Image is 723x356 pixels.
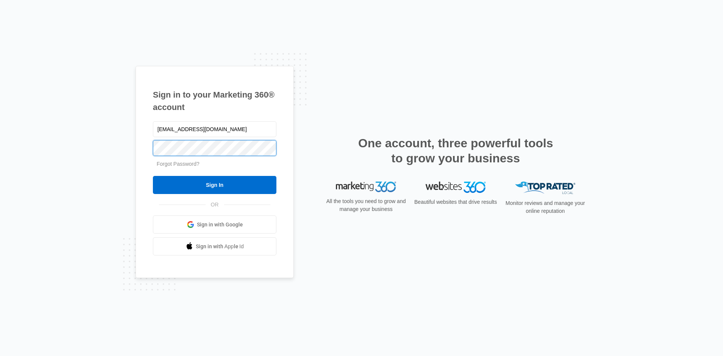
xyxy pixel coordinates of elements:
h1: Sign in to your Marketing 360® account [153,89,276,113]
img: Top Rated Local [515,182,575,194]
h2: One account, three powerful tools to grow your business [356,136,555,166]
p: All the tools you need to grow and manage your business [324,197,408,213]
a: Sign in with Google [153,215,276,234]
p: Monitor reviews and manage your online reputation [503,199,587,215]
p: Beautiful websites that drive results [413,198,498,206]
span: Sign in with Apple Id [196,243,244,251]
input: Sign In [153,176,276,194]
a: Sign in with Apple Id [153,237,276,255]
span: Sign in with Google [197,221,243,229]
img: Marketing 360 [336,182,396,192]
a: Forgot Password? [157,161,200,167]
img: Websites 360 [426,182,486,193]
span: OR [206,201,224,209]
input: Email [153,121,276,137]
